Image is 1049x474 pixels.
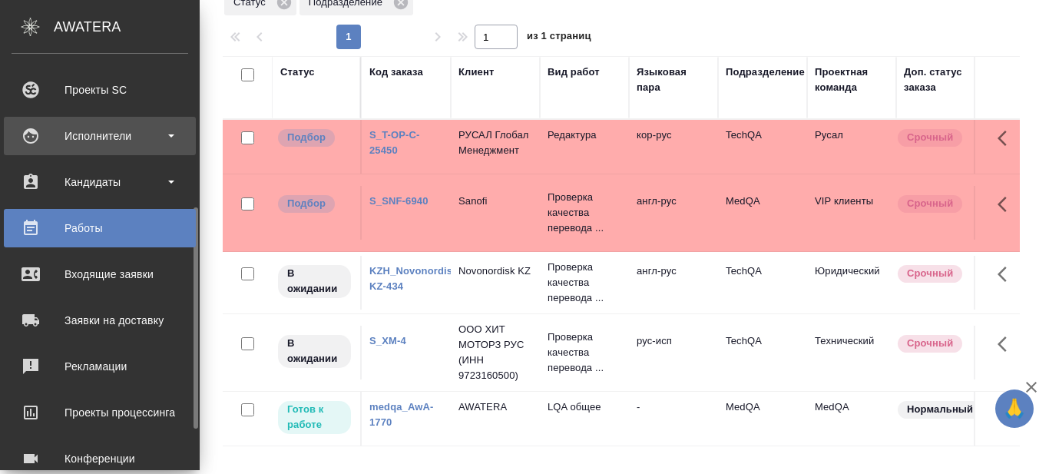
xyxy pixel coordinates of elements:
[369,195,429,207] a: S_SNF-6940
[4,393,196,432] a: Проекты процессинга
[4,209,196,247] a: Работы
[807,120,896,174] td: Русал
[12,401,188,424] div: Проекты процессинга
[629,120,718,174] td: кор-рус
[458,264,532,279] p: Novonordisk KZ
[718,186,807,240] td: MedQA
[276,194,352,214] div: Можно подбирать исполнителей
[629,326,718,380] td: рус-исп
[287,402,342,433] p: Готов к работе
[988,326,1025,363] button: Здесь прячутся важные кнопки
[629,256,718,310] td: англ-рус
[4,347,196,386] a: Рекламации
[726,65,805,80] div: Подразделение
[369,65,423,80] div: Код заказа
[807,256,896,310] td: Юридический
[548,128,621,143] p: Редактура
[718,326,807,380] td: TechQA
[12,355,188,378] div: Рекламации
[276,399,352,436] div: Исполнитель может приступить к работе
[988,256,1025,293] button: Здесь прячутся важные кнопки
[907,130,953,145] p: Срочный
[369,265,462,292] a: KZH_Novonordisk-KZ-434
[458,399,532,415] p: AWATERA
[548,65,600,80] div: Вид работ
[988,392,1025,429] button: Здесь прячутся важные кнопки
[458,322,532,383] p: ООО ХИТ МОТОРЗ РУС (ИНН 9723160500)
[815,65,889,95] div: Проектная команда
[548,330,621,376] p: Проверка качества перевода ...
[12,78,188,101] div: Проекты SC
[12,309,188,332] div: Заявки на доставку
[276,333,352,370] div: Исполнитель назначен, приступать к работе пока рано
[548,260,621,306] p: Проверка качества перевода ...
[637,65,710,95] div: Языковая пара
[807,392,896,446] td: MedQA
[527,27,591,49] span: из 1 страниц
[287,336,342,366] p: В ожидании
[458,65,494,80] div: Клиент
[369,335,406,346] a: S_XM-4
[1001,393,1027,425] span: 🙏
[12,171,188,194] div: Кандидаты
[548,190,621,236] p: Проверка качества перевода ...
[988,120,1025,157] button: Здесь прячутся важные кнопки
[548,399,621,415] p: LQA общее
[369,401,434,428] a: medqa_AwA-1770
[458,194,532,209] p: Sanofi
[280,65,315,80] div: Статус
[54,12,200,42] div: AWATERA
[287,266,342,297] p: В ожидании
[4,255,196,293] a: Входящие заявки
[12,124,188,148] div: Исполнители
[12,217,188,240] div: Работы
[4,71,196,109] a: Проекты SC
[287,130,326,145] p: Подбор
[904,65,984,95] div: Доп. статус заказа
[718,256,807,310] td: TechQA
[988,186,1025,223] button: Здесь прячутся важные кнопки
[907,402,973,417] p: Нормальный
[907,266,953,281] p: Срочный
[287,196,326,211] p: Подбор
[4,301,196,340] a: Заявки на доставку
[995,389,1034,428] button: 🙏
[629,186,718,240] td: англ-рус
[458,128,532,158] p: РУСАЛ Глобал Менеджмент
[907,336,953,351] p: Срочный
[907,196,953,211] p: Срочный
[718,120,807,174] td: TechQA
[629,392,718,446] td: -
[369,129,420,156] a: S_T-OP-C-25450
[12,263,188,286] div: Входящие заявки
[276,264,352,300] div: Исполнитель назначен, приступать к работе пока рано
[807,326,896,380] td: Технический
[12,447,188,470] div: Конференции
[718,392,807,446] td: MedQA
[276,128,352,148] div: Можно подбирать исполнителей
[807,186,896,240] td: VIP клиенты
